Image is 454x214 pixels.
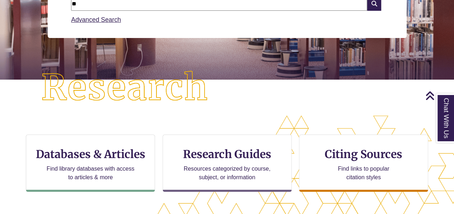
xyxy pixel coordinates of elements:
[425,91,452,100] a: Back to Top
[328,165,398,182] p: Find links to popular citation styles
[169,147,286,161] h3: Research Guides
[180,165,274,182] p: Resources categorized by course, subject, or information
[23,52,227,123] img: Research
[26,134,155,192] a: Databases & Articles Find library databases with access to articles & more
[32,147,149,161] h3: Databases & Articles
[299,134,428,192] a: Citing Sources Find links to popular citation styles
[320,147,407,161] h3: Citing Sources
[163,134,292,192] a: Research Guides Resources categorized by course, subject, or information
[71,16,121,23] a: Advanced Search
[44,165,137,182] p: Find library databases with access to articles & more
